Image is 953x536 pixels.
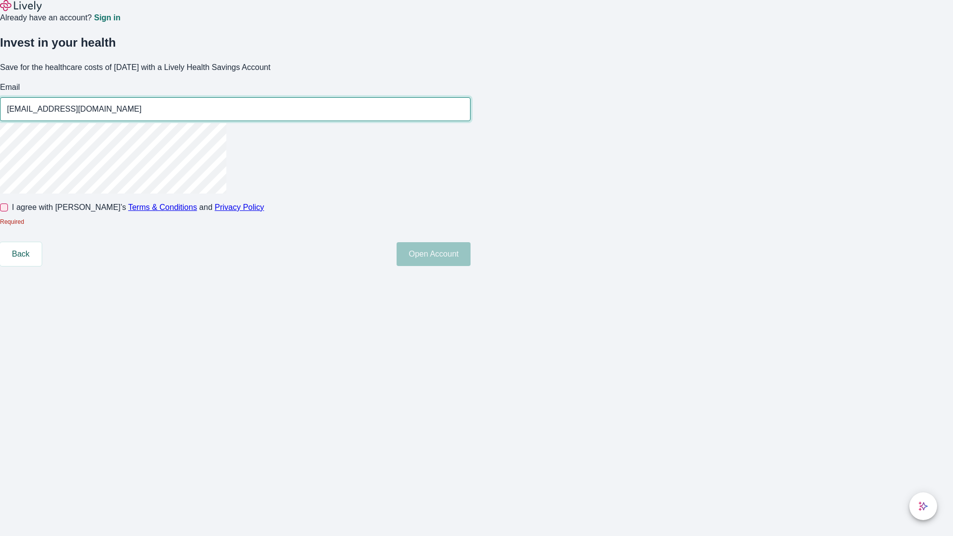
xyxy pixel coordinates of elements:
[215,203,265,211] a: Privacy Policy
[128,203,197,211] a: Terms & Conditions
[12,201,264,213] span: I agree with [PERSON_NAME]’s and
[909,492,937,520] button: chat
[94,14,120,22] a: Sign in
[918,501,928,511] svg: Lively AI Assistant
